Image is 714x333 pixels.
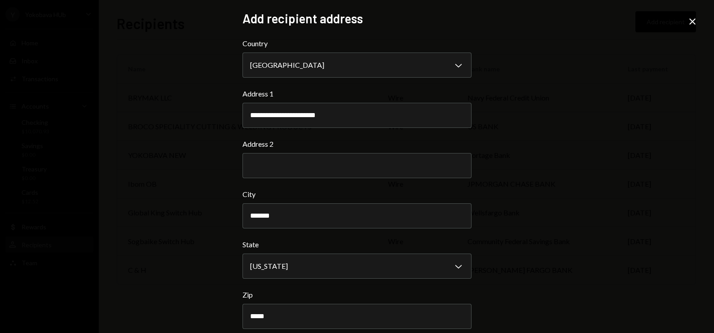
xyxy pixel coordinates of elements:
button: State [242,254,472,279]
label: Address 1 [242,88,472,99]
label: Country [242,38,472,49]
h2: Add recipient address [242,10,472,27]
button: Country [242,53,472,78]
label: State [242,239,472,250]
label: Address 2 [242,139,472,149]
label: Zip [242,289,472,300]
label: City [242,189,472,200]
